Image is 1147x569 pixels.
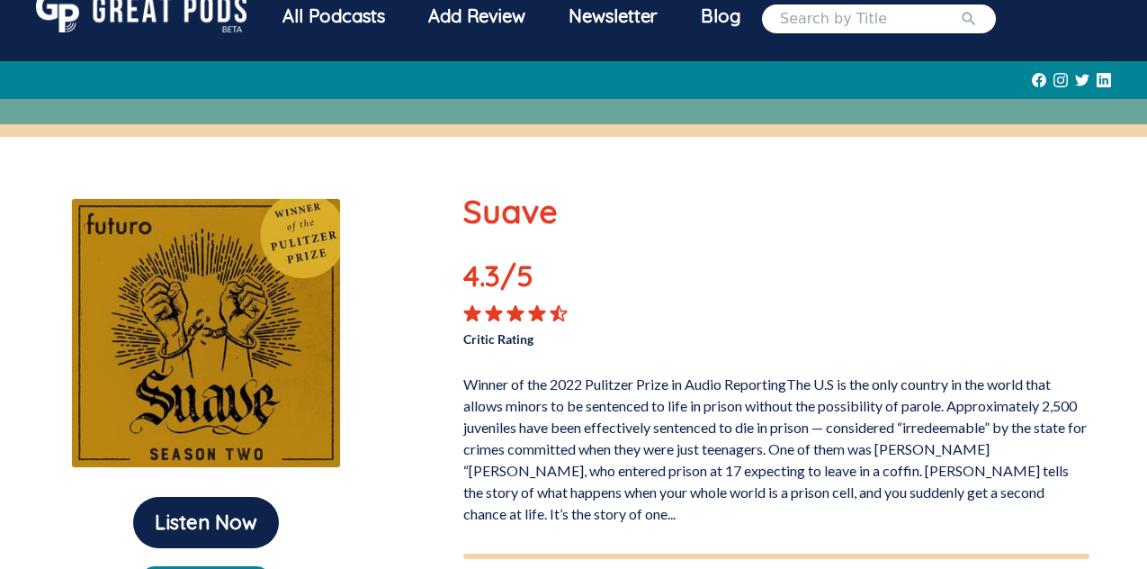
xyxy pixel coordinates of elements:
[463,254,588,304] p: 4.3 /5
[133,497,279,548] button: Listen Now
[780,8,960,30] input: Search by Title
[71,198,341,468] img: Suave
[463,322,776,348] p: Critic Rating
[463,187,1089,236] p: Suave
[463,366,1089,525] p: Winner of the 2022 Pulitzer Prize in Audio ReportingThe U.S is the only country in the world that...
